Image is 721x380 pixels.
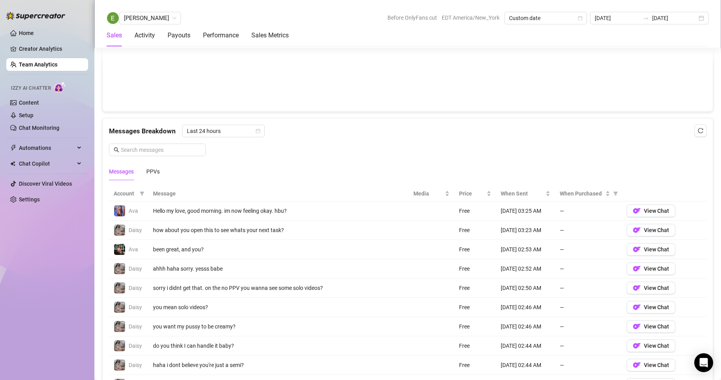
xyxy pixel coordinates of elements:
[109,125,706,137] div: Messages Breakdown
[627,364,675,370] a: OFView Chat
[454,356,496,375] td: Free
[627,205,675,217] button: OFView Chat
[555,201,622,221] td: —
[612,188,620,199] span: filter
[454,201,496,221] td: Free
[627,359,675,371] button: OFView Chat
[627,306,675,312] a: OFView Chat
[19,181,72,187] a: Discover Viral Videos
[496,186,555,201] th: When Sent
[627,287,675,293] a: OFView Chat
[644,208,669,214] span: View Chat
[109,167,134,176] div: Messages
[496,298,555,317] td: [DATE] 02:46 AM
[124,12,176,24] span: Eduardo Leon Jr
[153,245,404,254] div: been great, and you?
[633,265,641,273] img: OF
[11,85,51,92] span: Izzy AI Chatter
[694,353,713,372] div: Open Intercom Messenger
[644,266,669,272] span: View Chat
[613,191,618,196] span: filter
[10,145,17,151] span: thunderbolt
[107,31,122,40] div: Sales
[555,317,622,336] td: —
[496,201,555,221] td: [DATE] 03:25 AM
[6,12,65,20] img: logo-BBDzfeDw.svg
[555,298,622,317] td: —
[121,146,201,154] input: Search messages
[10,161,15,166] img: Chat Copilot
[19,142,75,154] span: Automations
[409,186,454,201] th: Media
[496,317,555,336] td: [DATE] 02:46 AM
[413,189,443,198] span: Media
[459,189,485,198] span: Price
[54,81,66,93] img: AI Chatter
[496,356,555,375] td: [DATE] 02:44 AM
[555,336,622,356] td: —
[129,362,142,368] span: Daisy
[19,30,34,36] a: Home
[633,226,641,234] img: OF
[627,262,675,275] button: OFView Chat
[633,323,641,330] img: OF
[595,14,640,22] input: Start date
[454,240,496,259] td: Free
[135,31,155,40] div: Activity
[555,221,622,240] td: —
[644,362,669,368] span: View Chat
[633,361,641,369] img: OF
[698,128,703,133] span: reload
[153,322,404,331] div: you want my pussy to be creamy?
[187,125,260,137] span: Last 24 hours
[496,279,555,298] td: [DATE] 02:50 AM
[454,317,496,336] td: Free
[256,129,260,133] span: calendar
[496,240,555,259] td: [DATE] 02:53 AM
[454,186,496,201] th: Price
[509,12,582,24] span: Custom date
[140,191,144,196] span: filter
[114,282,125,293] img: Daisy
[114,205,125,216] img: Ava
[555,186,622,201] th: When Purchased
[387,12,437,24] span: Before OnlyFans cut
[627,301,675,314] button: OFView Chat
[114,321,125,332] img: Daisy
[203,31,239,40] div: Performance
[153,341,404,350] div: do you think I can handle it baby?
[107,12,119,24] img: Eduardo Leon Jr
[644,285,669,291] span: View Chat
[153,264,404,273] div: ahhh haha sorry. yesss babe
[129,227,142,233] span: Daisy
[19,100,39,106] a: Content
[627,229,675,235] a: OFView Chat
[129,304,142,310] span: Daisy
[19,196,40,203] a: Settings
[153,207,404,215] div: Hello my love, good morning. im now feeling okay. hbu?
[251,31,289,40] div: Sales Metrics
[633,303,641,311] img: OF
[496,221,555,240] td: [DATE] 03:23 AM
[129,343,142,349] span: Daisy
[633,342,641,350] img: OF
[627,224,675,236] button: OFView Chat
[114,340,125,351] img: Daisy
[114,225,125,236] img: Daisy
[644,343,669,349] span: View Chat
[644,323,669,330] span: View Chat
[114,244,125,255] img: Ava
[19,112,33,118] a: Setup
[627,267,675,274] a: OFView Chat
[555,240,622,259] td: —
[148,186,409,201] th: Message
[627,210,675,216] a: OFView Chat
[555,259,622,279] td: —
[627,243,675,256] button: OFView Chat
[114,360,125,371] img: Daisy
[627,320,675,333] button: OFView Chat
[496,336,555,356] td: [DATE] 02:44 AM
[627,325,675,332] a: OFView Chat
[19,61,57,68] a: Team Analytics
[555,279,622,298] td: —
